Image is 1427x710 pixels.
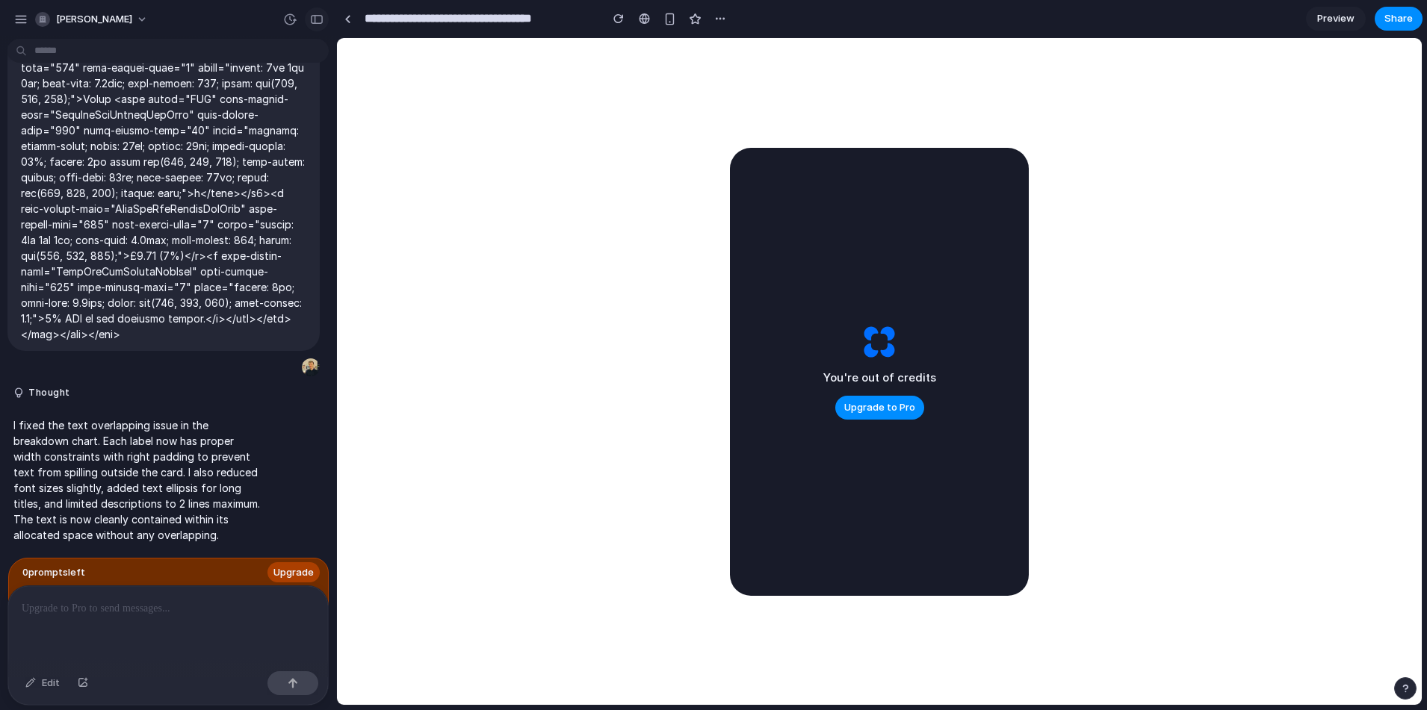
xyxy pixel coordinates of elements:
[1306,7,1366,31] a: Preview
[844,400,915,415] span: Upgrade to Pro
[273,565,314,580] span: Upgrade
[56,12,132,27] span: [PERSON_NAME]
[22,565,85,580] span: 0 prompt s left
[13,417,263,543] p: I fixed the text overlapping issue in the breakdown chart. Each label now has proper width constr...
[267,562,320,583] button: Upgrade
[1317,11,1355,26] span: Preview
[1375,7,1423,31] button: Share
[29,7,155,31] button: [PERSON_NAME]
[823,370,936,387] h2: You're out of credits
[835,396,924,420] button: Upgrade to Pro
[1384,11,1413,26] span: Share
